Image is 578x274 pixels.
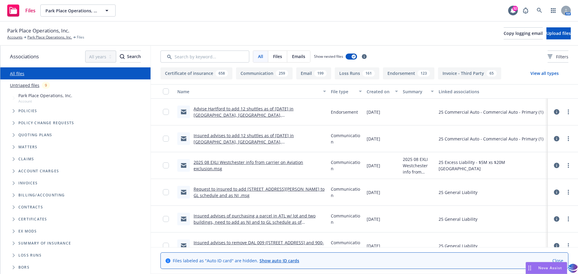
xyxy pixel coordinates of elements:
[120,51,141,63] button: SearchSearch
[504,27,543,39] button: Copy logging email
[120,51,141,62] div: Search
[7,35,23,40] a: Accounts
[418,70,430,77] div: 123
[163,189,169,195] input: Toggle Row Selected
[568,263,578,274] img: svg+xml;base64,PHN2ZyB3aWR0aD0iMzQiIGhlaWdodD0iMzQiIHZpZXdCb3g9IjAgMCAzNCAzNCIgZmlsbD0ibm9uZSIgeG...
[45,8,98,14] span: Park Place Operations, Inc.
[565,215,572,223] a: more
[276,70,288,77] div: 259
[42,82,50,89] div: 9
[10,71,24,76] a: All files
[296,67,331,79] button: Email
[18,133,52,137] span: Quoting plans
[400,84,437,99] button: Summary
[194,159,303,171] a: 2025 08 EXLI Westchester info from carrier on Aviation exclusion.msg
[403,88,427,95] div: Summary
[362,70,375,77] div: 161
[194,133,294,151] a: Insured advises to add 12 shuttles as of [DATE] in [GEOGRAPHIC_DATA], [GEOGRAPHIC_DATA], [GEOGRAP...
[565,135,572,142] a: more
[565,242,572,249] a: more
[160,67,232,79] button: Certificate of insurance
[18,92,72,99] span: Park Place Operations, Inc.
[547,5,559,17] a: Switch app
[546,30,571,36] span: Upload files
[18,99,72,104] span: Account
[403,156,434,175] span: 2025 08 EXLI Westchester info from carrier on Aviation exclusion
[486,70,497,77] div: 65
[439,136,543,142] div: 25 Commercial Auto - Commercial Auto - Primary (1)
[18,217,47,221] span: Certificates
[27,35,72,40] a: Park Place Operations, Inc.
[364,84,400,99] button: Created on
[177,88,319,95] div: Name
[18,254,42,257] span: Loss Runs
[216,70,228,77] div: 658
[512,6,518,11] div: 32
[331,239,362,252] span: Communication
[18,242,71,245] span: Summary of insurance
[556,54,568,60] span: Filters
[259,258,299,263] a: Show auto ID cards
[439,88,545,95] div: Linked associations
[565,108,572,115] a: more
[367,88,391,95] div: Created on
[314,70,327,77] div: 199
[18,205,43,209] span: Contracts
[331,109,358,115] span: Endorsement
[10,53,39,60] span: Associations
[548,54,568,60] span: Filters
[328,84,365,99] button: File type
[331,159,362,172] span: Communication
[194,213,315,231] a: Insured advises of purchasing a parcel in ATL w/ lot and two buildings, need to add as NI and to ...
[10,82,39,88] a: Untriaged files
[533,5,545,17] a: Search
[526,262,567,274] button: Nova Assist
[18,109,37,113] span: Policies
[439,243,477,249] div: 25 General Liability
[439,189,477,195] div: 25 General Liability
[367,162,380,169] span: [DATE]
[18,229,37,233] span: Ex Mods
[194,186,325,198] a: Request to insured to add [STREET_ADDRESS][PERSON_NAME] to GL schedule and as NI .msg
[163,88,169,94] input: Select all
[236,67,293,79] button: Communication
[7,27,69,35] span: Park Place Operations, Inc.
[504,30,543,36] span: Copy logging email
[521,67,568,79] button: View all types
[18,121,74,125] span: Policy change requests
[273,53,282,60] span: Files
[25,8,36,13] span: Files
[173,257,299,264] span: Files labeled as "Auto ID card" are hidden.
[331,132,362,145] span: Communication
[40,5,116,17] button: Park Place Operations, Inc.
[548,51,568,63] button: Filters
[5,2,38,19] a: Files
[367,216,380,222] span: [DATE]
[18,145,37,149] span: Matters
[383,67,434,79] button: Endorsement
[77,35,84,40] span: Files
[163,109,169,115] input: Toggle Row Selected
[18,181,38,185] span: Invoices
[18,157,34,161] span: Claims
[331,213,362,225] span: Communication
[120,54,125,59] svg: Search
[331,186,362,199] span: Communication
[367,189,380,195] span: [DATE]
[439,109,543,115] div: 25 Commercial Auto - Commercial Auto - Primary (1)
[18,193,65,197] span: Billing/Accounting
[163,136,169,142] input: Toggle Row Selected
[258,53,263,60] span: All
[538,265,562,270] span: Nova Assist
[175,84,328,99] button: Name
[0,189,151,273] div: Folder Tree Example
[335,67,379,79] button: Loss Runs
[439,216,477,222] div: 25 General Liability
[160,51,249,63] input: Search by keyword...
[367,136,380,142] span: [DATE]
[367,243,380,249] span: [DATE]
[163,162,169,168] input: Toggle Row Selected
[565,189,572,196] a: more
[439,159,545,172] div: 25 Excess Liability - $5M xs $20M [GEOGRAPHIC_DATA]
[0,91,151,189] div: Tree Example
